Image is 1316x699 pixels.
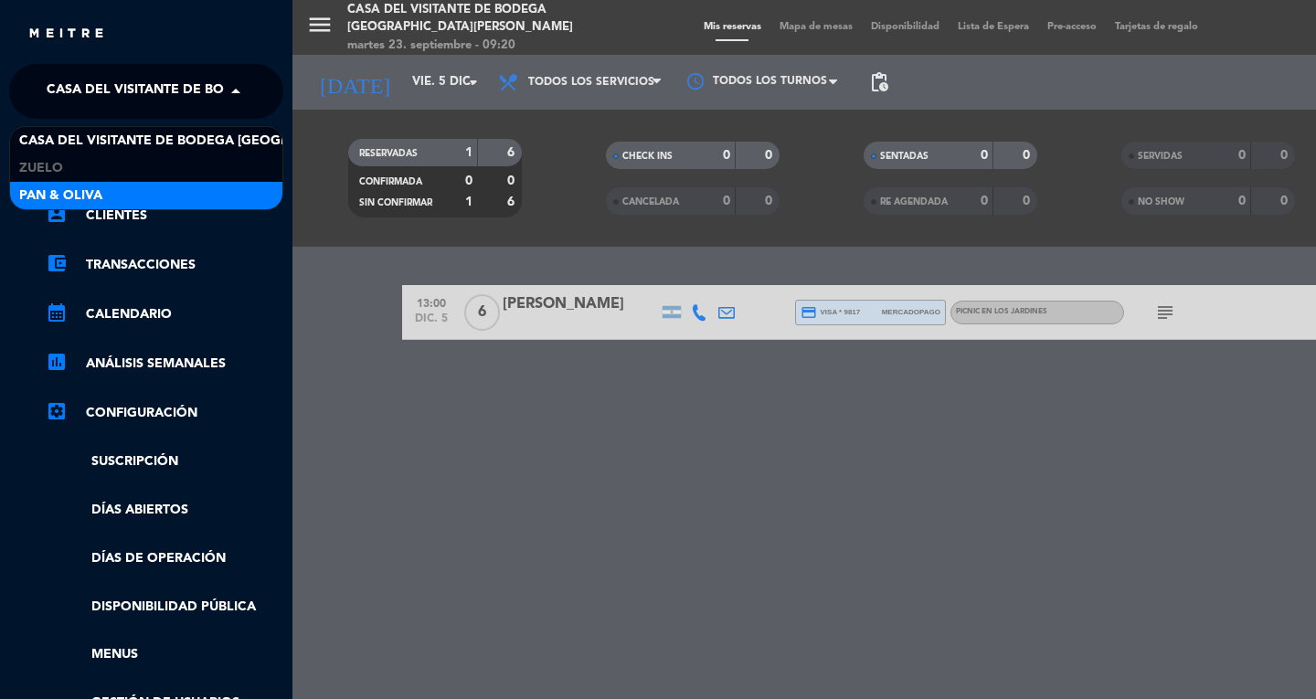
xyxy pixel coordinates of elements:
i: settings_applications [46,400,68,422]
i: account_box [46,203,68,225]
a: Días abiertos [46,500,283,521]
i: assessment [46,351,68,373]
a: Días de Operación [46,548,283,569]
a: calendar_monthCalendario [46,303,283,325]
span: Pan & Oliva [19,185,102,207]
a: Configuración [46,402,283,424]
span: Zuelo [19,158,63,179]
a: Menus [46,644,283,665]
a: assessmentANÁLISIS SEMANALES [46,353,283,375]
i: calendar_month [46,302,68,323]
a: account_boxClientes [46,205,283,227]
a: Suscripción [46,451,283,472]
a: account_balance_walletTransacciones [46,254,283,276]
span: Casa del Visitante de Bodega [GEOGRAPHIC_DATA][PERSON_NAME] [19,131,479,152]
span: Casa del Visitante de Bodega [GEOGRAPHIC_DATA][PERSON_NAME] [47,72,506,111]
img: MEITRE [27,27,105,41]
a: Disponibilidad pública [46,597,283,618]
i: account_balance_wallet [46,252,68,274]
